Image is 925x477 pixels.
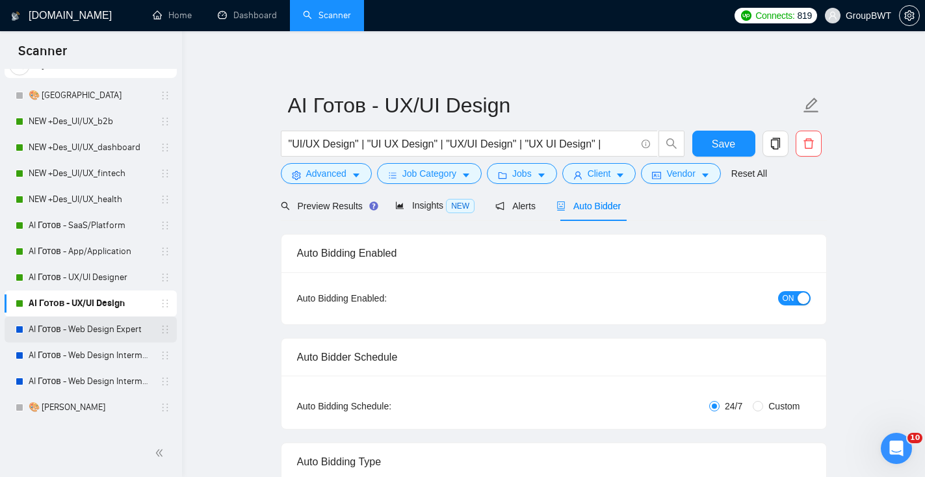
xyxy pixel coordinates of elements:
[29,368,152,394] a: AI Готов - Web Design Intermediate минус Development
[29,316,152,342] a: AI Готов - Web Design Expert
[796,138,821,149] span: delete
[352,170,361,180] span: caret-down
[368,200,380,212] div: Tooltip anchor
[388,170,397,180] span: bars
[160,142,170,153] span: holder
[720,399,748,413] span: 24/7
[755,8,794,23] span: Connects:
[288,89,800,122] input: Scanner name...
[160,116,170,127] span: holder
[741,10,751,21] img: upwork-logo.png
[160,350,170,361] span: holder
[616,170,625,180] span: caret-down
[899,5,920,26] button: setting
[881,433,912,464] iframe: Intercom live chat
[462,170,471,180] span: caret-down
[512,166,532,181] span: Jobs
[692,131,755,157] button: Save
[29,135,152,161] a: NEW +Des_UI/UX_dashboard
[641,163,720,184] button: idcardVendorcaret-down
[642,140,650,148] span: info-circle
[395,201,404,210] span: area-chart
[292,170,301,180] span: setting
[160,220,170,231] span: holder
[155,446,168,459] span: double-left
[556,201,566,211] span: robot
[803,97,820,114] span: edit
[297,291,468,305] div: Auto Bidding Enabled:
[900,10,919,21] span: setting
[160,376,170,387] span: holder
[281,163,372,184] button: settingAdvancedcaret-down
[495,201,536,211] span: Alerts
[446,199,475,213] span: NEW
[160,272,170,283] span: holder
[281,201,290,211] span: search
[731,166,767,181] a: Reset All
[160,402,170,413] span: holder
[402,166,456,181] span: Job Category
[29,264,152,290] a: AI Готов - UX/UI Designer
[29,290,152,316] a: AI Готов - UX/UI Design
[160,428,170,439] span: holder
[588,166,611,181] span: Client
[763,138,788,149] span: copy
[29,187,152,213] a: NEW +Des_UI/UX_health
[297,339,811,376] div: Auto Bidder Schedule
[556,201,621,211] span: Auto Bidder
[659,138,684,149] span: search
[828,11,837,20] span: user
[537,170,546,180] span: caret-down
[153,10,192,21] a: homeHome
[573,170,582,180] span: user
[783,291,794,305] span: ON
[899,10,920,21] a: setting
[281,201,374,211] span: Preview Results
[11,6,20,27] img: logo
[29,213,152,238] a: AI Готов - SaaS/Platform
[762,131,788,157] button: copy
[218,10,277,21] a: dashboardDashboard
[29,420,152,446] a: Branding - Brand Identity
[763,399,805,413] span: Custom
[658,131,684,157] button: search
[303,10,351,21] a: searchScanner
[306,166,346,181] span: Advanced
[160,298,170,309] span: holder
[160,194,170,205] span: holder
[29,109,152,135] a: NEW +Des_UI/UX_b2b
[29,161,152,187] a: NEW +Des_UI/UX_fintech
[701,170,710,180] span: caret-down
[29,83,152,109] a: 🎨 [GEOGRAPHIC_DATA]
[666,166,695,181] span: Vendor
[796,131,822,157] button: delete
[562,163,636,184] button: userClientcaret-down
[29,238,152,264] a: AI Готов - App/Application
[377,163,482,184] button: barsJob Categorycaret-down
[8,42,77,69] span: Scanner
[297,235,811,272] div: Auto Bidding Enabled
[652,170,661,180] span: idcard
[160,324,170,335] span: holder
[29,342,152,368] a: AI Готов - Web Design Intermediate минус Developer
[160,246,170,257] span: holder
[297,399,468,413] div: Auto Bidding Schedule:
[160,168,170,179] span: holder
[498,170,507,180] span: folder
[907,433,922,443] span: 10
[395,200,475,211] span: Insights
[160,90,170,101] span: holder
[29,394,152,420] a: 🎨 [PERSON_NAME]
[798,8,812,23] span: 819
[495,201,504,211] span: notification
[289,136,636,152] input: Search Freelance Jobs...
[712,136,735,152] span: Save
[487,163,557,184] button: folderJobscaret-down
